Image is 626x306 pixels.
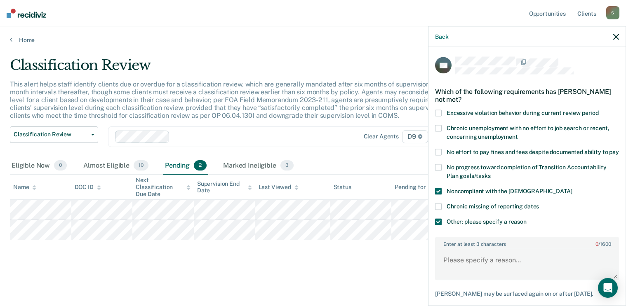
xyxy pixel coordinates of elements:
span: Chronic unemployment with no effort to job search or recent, concerning unemployment [447,124,610,140]
span: 10 [134,160,148,171]
button: Back [435,33,448,40]
span: Chronic missing of reporting dates [447,203,539,209]
span: 0 [595,241,598,247]
div: Next Classification Due Date [136,177,191,197]
div: Name [13,184,36,191]
span: 0 [54,160,67,171]
div: Supervision End Date [197,180,252,194]
div: S [606,6,619,19]
p: This alert helps staff identify clients due or overdue for a classification review, which are gen... [10,80,478,120]
div: Open Intercom Messenger [598,278,618,298]
div: Classification Review [10,57,480,80]
img: Recidiviz [7,9,46,18]
div: Pending [163,157,208,175]
span: Classification Review [14,131,88,138]
span: Excessive violation behavior during current review period [447,109,599,116]
span: No progress toward completion of Transition Accountability Plan goals/tasks [447,164,607,179]
div: [PERSON_NAME] may be surfaced again on or after [DATE]. [435,290,619,297]
span: Noncompliant with the [DEMOGRAPHIC_DATA] [447,187,572,194]
span: / 1600 [595,241,611,247]
div: Status [334,184,351,191]
div: Pending for [395,184,433,191]
span: 3 [280,160,294,171]
div: Marked Ineligible [221,157,295,175]
a: Home [10,36,616,44]
label: Enter at least 3 characters [436,238,618,247]
span: 2 [194,160,207,171]
span: No effort to pay fines and fees despite documented ability to pay [447,148,619,155]
span: D9 [402,130,428,143]
div: Which of the following requirements has [PERSON_NAME] not met? [435,81,619,110]
div: Almost Eligible [82,157,150,175]
div: DOC ID [75,184,101,191]
div: Eligible Now [10,157,68,175]
div: Last Viewed [259,184,299,191]
span: Other: please specify a reason [447,218,527,224]
div: Clear agents [364,133,399,140]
